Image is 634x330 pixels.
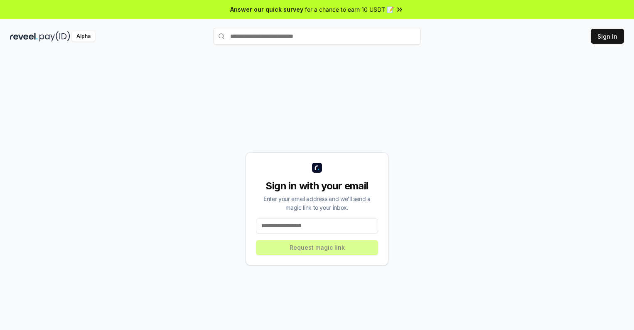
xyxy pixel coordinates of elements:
[39,31,70,42] img: pay_id
[256,194,378,212] div: Enter your email address and we’ll send a magic link to your inbox.
[305,5,394,14] span: for a chance to earn 10 USDT 📝
[312,163,322,173] img: logo_small
[72,31,95,42] div: Alpha
[230,5,303,14] span: Answer our quick survey
[591,29,624,44] button: Sign In
[10,31,38,42] img: reveel_dark
[256,179,378,193] div: Sign in with your email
